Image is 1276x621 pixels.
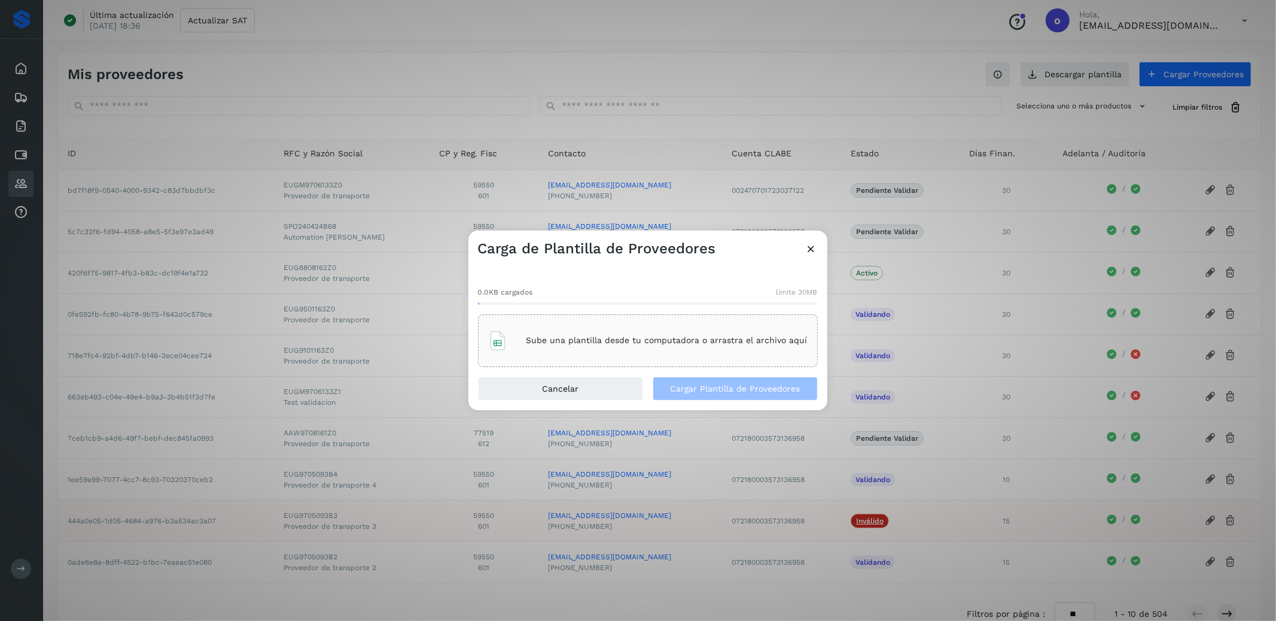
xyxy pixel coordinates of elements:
span: límite 30MB [776,287,818,298]
button: Cargar Plantilla de Proveedores [653,377,818,401]
button: Cancelar [478,377,643,401]
span: 0.0KB cargados [478,287,533,298]
span: Cargar Plantilla de Proveedores [670,384,800,393]
h3: Carga de Plantilla de Proveedores [478,240,716,258]
p: Sube una plantilla desde tu computadora o arrastra el archivo aquí [526,335,808,346]
span: Cancelar [542,384,578,393]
